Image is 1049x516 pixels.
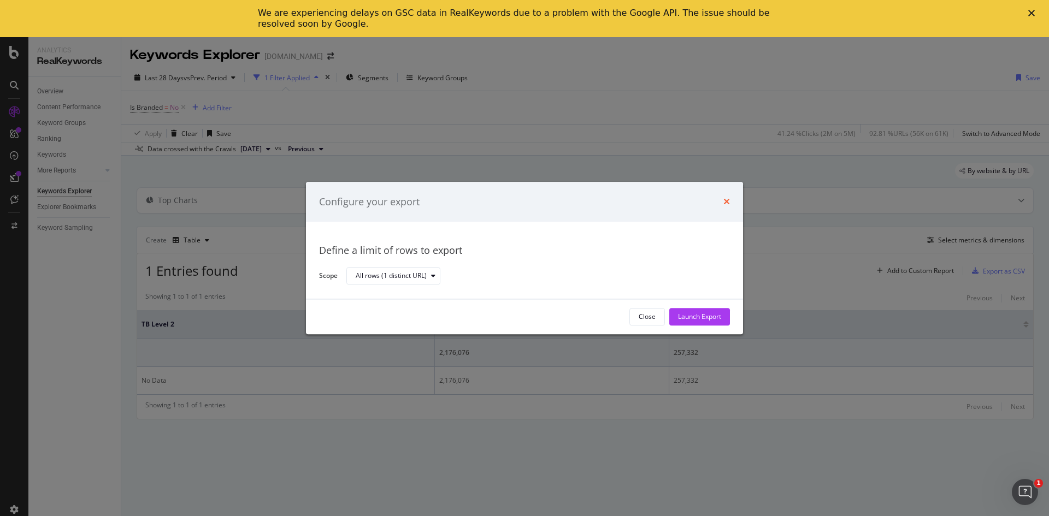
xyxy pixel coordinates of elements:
iframe: Intercom live chat [1012,479,1038,505]
div: Define a limit of rows to export [319,244,730,258]
div: modal [306,182,743,334]
label: Scope [319,271,338,283]
button: Launch Export [669,308,730,325]
div: Configure your export [319,195,420,209]
div: We are experiencing delays on GSC data in RealKeywords due to a problem with the Google API. The ... [258,8,774,29]
div: times [723,195,730,209]
div: All rows (1 distinct URL) [356,273,427,280]
button: All rows (1 distinct URL) [346,268,440,285]
button: Close [629,308,665,325]
div: Close [639,312,656,322]
span: 1 [1034,479,1043,488]
div: Fermer [1028,10,1039,16]
div: Launch Export [678,312,721,322]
